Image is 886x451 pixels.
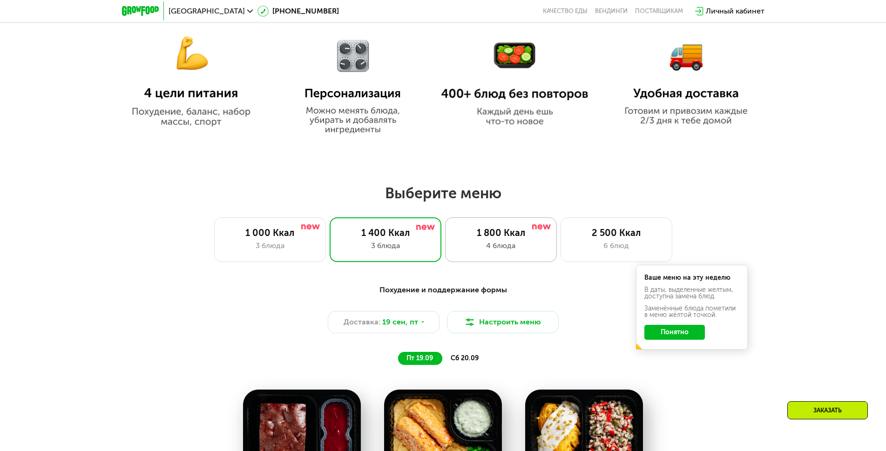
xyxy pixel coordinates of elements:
div: Заменённые блюда пометили в меню жёлтой точкой. [644,305,739,318]
div: 2 500 Ккал [570,227,663,238]
a: Вендинги [595,7,628,15]
div: 6 блюд [570,240,663,251]
div: 3 блюда [224,240,316,251]
div: 1 800 Ккал [455,227,547,238]
div: Ваше меню на эту неделю [644,275,739,281]
div: 4 блюда [455,240,547,251]
span: Доставка: [344,316,380,328]
div: Похудение и поддержание формы [168,284,719,296]
div: В даты, выделенные желтым, доступна замена блюд. [644,287,739,300]
button: Настроить меню [447,311,559,333]
div: поставщикам [635,7,683,15]
button: Понятно [644,325,705,340]
div: 3 блюда [339,240,432,251]
div: Заказать [787,401,868,419]
h2: Выберите меню [30,184,856,202]
a: [PHONE_NUMBER] [257,6,339,17]
span: [GEOGRAPHIC_DATA] [169,7,245,15]
a: Качество еды [543,7,588,15]
div: 1 000 Ккал [224,227,316,238]
span: сб 20.09 [451,354,479,362]
div: Личный кабинет [706,6,764,17]
div: 1 400 Ккал [339,227,432,238]
span: пт 19.09 [406,354,433,362]
span: 19 сен, пт [382,316,418,328]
